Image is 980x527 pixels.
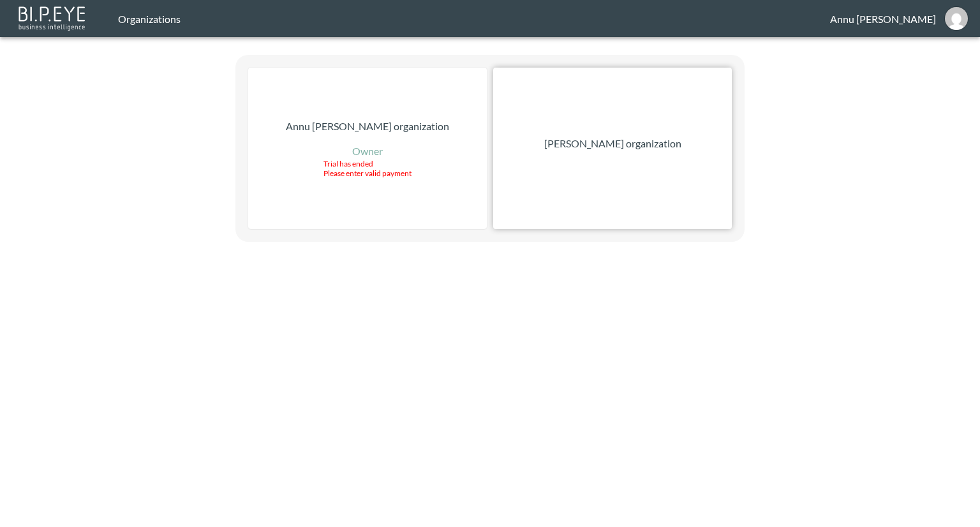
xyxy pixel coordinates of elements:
[118,13,830,25] div: Organizations
[286,119,449,134] p: Annu [PERSON_NAME] organization
[323,159,412,178] div: Trial has ended Please enter valid payment
[830,13,936,25] div: Annu [PERSON_NAME]
[945,7,968,30] img: 30a3054078d7a396129f301891e268cf
[352,144,383,159] p: Owner
[936,3,977,34] button: annu@mutualart.com
[16,3,89,32] img: bipeye-logo
[544,136,681,151] p: [PERSON_NAME] organization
